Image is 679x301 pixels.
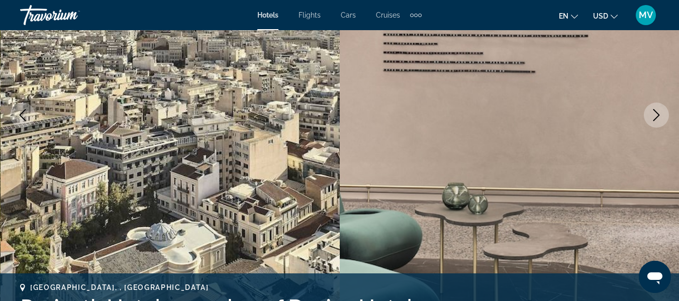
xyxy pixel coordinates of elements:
button: Next image [644,103,669,128]
span: en [559,12,568,20]
button: Change currency [593,9,618,23]
button: Extra navigation items [410,7,422,23]
iframe: Button to launch messaging window [639,261,671,293]
button: User Menu [633,5,659,26]
a: Cruises [376,11,400,19]
a: Cars [341,11,356,19]
span: [GEOGRAPHIC_DATA], , [GEOGRAPHIC_DATA] [30,283,209,291]
a: Flights [299,11,321,19]
span: USD [593,12,608,20]
a: Travorium [20,2,121,28]
a: Hotels [257,11,278,19]
button: Change language [559,9,578,23]
button: Previous image [10,103,35,128]
span: MV [639,10,653,20]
